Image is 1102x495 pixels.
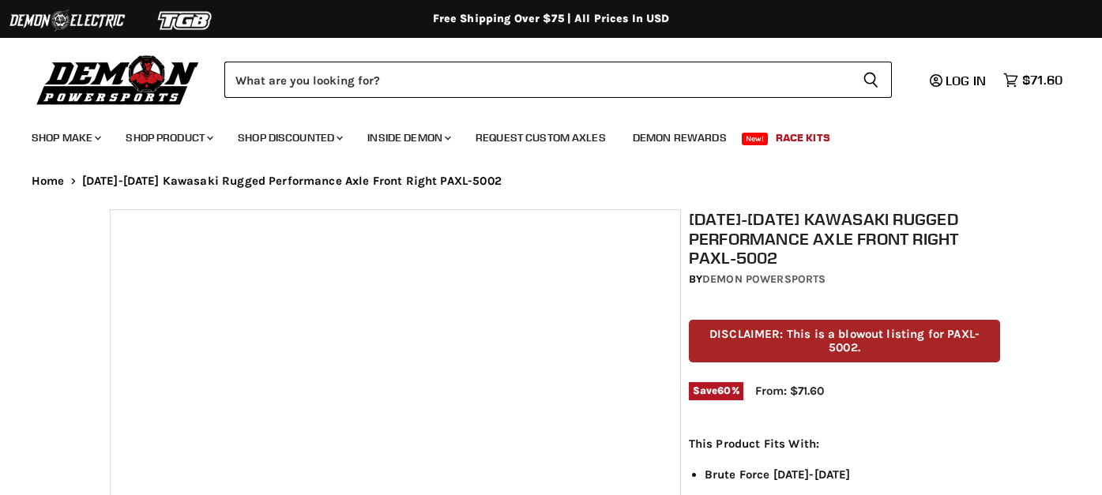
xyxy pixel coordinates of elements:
[1022,73,1063,88] span: $71.60
[20,115,1059,154] ul: Main menu
[621,122,739,154] a: Demon Rewards
[8,6,126,36] img: Demon Electric Logo 2
[995,69,1070,92] a: $71.60
[850,62,892,98] button: Search
[689,382,743,399] span: Save %
[82,174,502,188] span: [DATE]-[DATE] Kawasaki Rugged Performance Axle Front Right PAXL-5002
[114,122,223,154] a: Shop Product
[717,384,731,396] span: 60
[923,73,995,88] a: Log in
[689,320,1001,363] p: DISCLAIMER: This is a blowout listing for PAXL-5002.
[226,122,352,154] a: Shop Discounted
[464,122,618,154] a: Request Custom Axles
[224,62,850,98] input: Search
[689,434,1001,453] p: This Product Fits With:
[355,122,461,154] a: Inside Demon
[755,384,824,398] span: From: $71.60
[20,122,111,154] a: Shop Make
[224,62,892,98] form: Product
[126,6,245,36] img: TGB Logo 2
[702,272,826,286] a: Demon Powersports
[764,122,842,154] a: Race Kits
[32,51,205,107] img: Demon Powersports
[946,73,986,88] span: Log in
[689,271,1001,288] div: by
[689,209,1001,268] h1: [DATE]-[DATE] Kawasaki Rugged Performance Axle Front Right PAXL-5002
[32,174,65,188] a: Home
[705,465,1001,484] li: Brute Force [DATE]-[DATE]
[742,133,769,145] span: New!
